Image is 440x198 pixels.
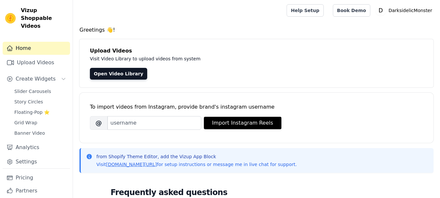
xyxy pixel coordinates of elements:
p: DarksidelicMonster [386,5,435,16]
p: from Shopify Theme Editor, add the Vizup App Block [96,153,297,160]
a: Open Video Library [90,68,147,80]
button: Import Instagram Reels [204,117,281,129]
span: Floating-Pop ⭐ [14,109,50,115]
a: Banner Video [10,129,70,138]
p: Visit for setup instructions or message me in live chat for support. [96,161,297,168]
input: username [107,116,201,130]
a: Settings [3,155,70,168]
a: Pricing [3,171,70,184]
span: @ [90,116,107,130]
a: Help Setup [287,4,323,17]
a: Floating-Pop ⭐ [10,108,70,117]
a: Grid Wrap [10,118,70,127]
button: Create Widgets [3,72,70,85]
text: D [378,7,383,14]
img: Vizup [5,13,16,23]
a: Analytics [3,141,70,154]
span: Slider Carousels [14,88,51,95]
span: Banner Video [14,130,45,136]
a: Book Demo [333,4,370,17]
h4: Upload Videos [90,47,423,55]
span: Vizup Shoppable Videos [21,7,67,30]
div: To import videos from Instagram, provide brand's instagram username [90,103,423,111]
a: Partners [3,184,70,197]
a: [DOMAIN_NAME][URL] [106,162,157,167]
span: Grid Wrap [14,119,37,126]
p: Visit Video Library to upload videos from system [90,55,382,63]
a: Slider Carousels [10,87,70,96]
a: Home [3,42,70,55]
button: D DarksidelicMonster [376,5,435,16]
h4: Greetings 👋! [79,26,433,34]
span: Create Widgets [16,75,56,83]
a: Story Circles [10,97,70,106]
span: Story Circles [14,99,43,105]
a: Upload Videos [3,56,70,69]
